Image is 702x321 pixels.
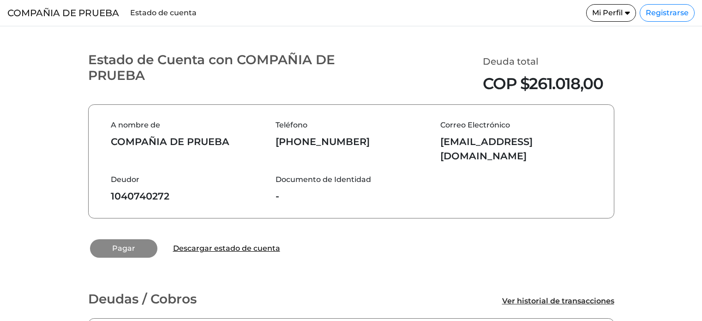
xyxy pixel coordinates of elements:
p: Deudor [111,174,262,185]
a: Estado de cuenta [126,4,200,22]
h1: Estado de Cuenta con COMPAÑIA DE PRUEBA [88,45,337,91]
h1: COP $261.018,00 [483,74,579,93]
span: Ya hay una transaccion activa [88,239,280,258]
p: - [276,185,426,203]
p: COMPAÑIA DE PRUEBA [111,131,262,149]
h1: Deudas / Cobros [88,284,197,315]
a: Descargar estado de cuenta [173,243,280,254]
p: [PHONE_NUMBER] [276,131,426,149]
a: COMPAÑIA DE PRUEBA [7,4,119,22]
a: Registrarse [640,4,695,22]
p: 1040740272 [111,185,262,203]
p: Correo Electrónico [440,120,591,131]
a: Ver historial de transacciones [502,296,614,307]
a: Mi Perfil [586,4,636,22]
h5: Deuda total [483,56,579,67]
p: Teléfono [276,120,426,131]
p: [EMAIL_ADDRESS][DOMAIN_NAME] [440,131,591,163]
p: A nombre de [111,120,262,131]
p: Documento de Identidad [276,174,426,185]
